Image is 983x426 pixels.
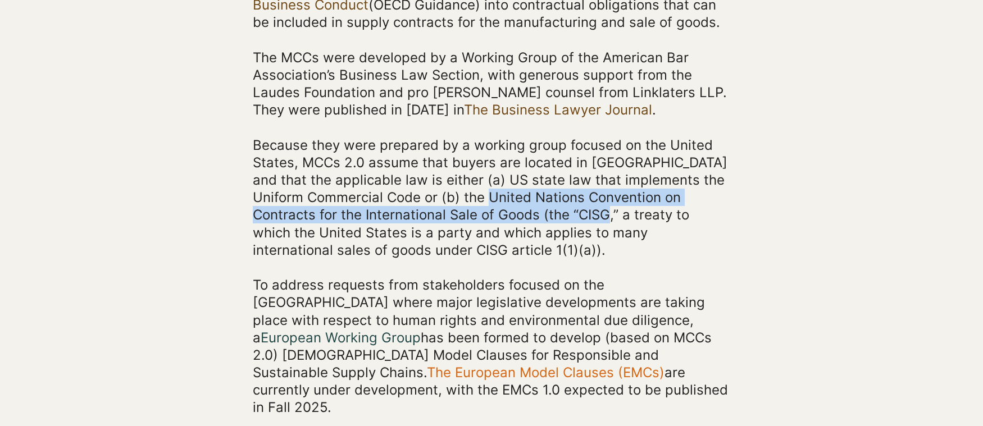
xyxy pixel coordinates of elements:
a: The European Model Clauses (EMCs) [427,364,665,381]
span: Because they were prepared by a working group focused on the United States, MCCs 2.0 assume that ... [253,137,727,258]
span: To address requests from stakeholders focused on the [GEOGRAPHIC_DATA] where major legislative de... [253,277,728,415]
a: The Business Lawyer Journal [464,102,652,118]
span: The MCCs were developed by a Working Group of the American Bar Association’s Business Law Section... [253,49,727,118]
a: European Working Group [261,329,421,346]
